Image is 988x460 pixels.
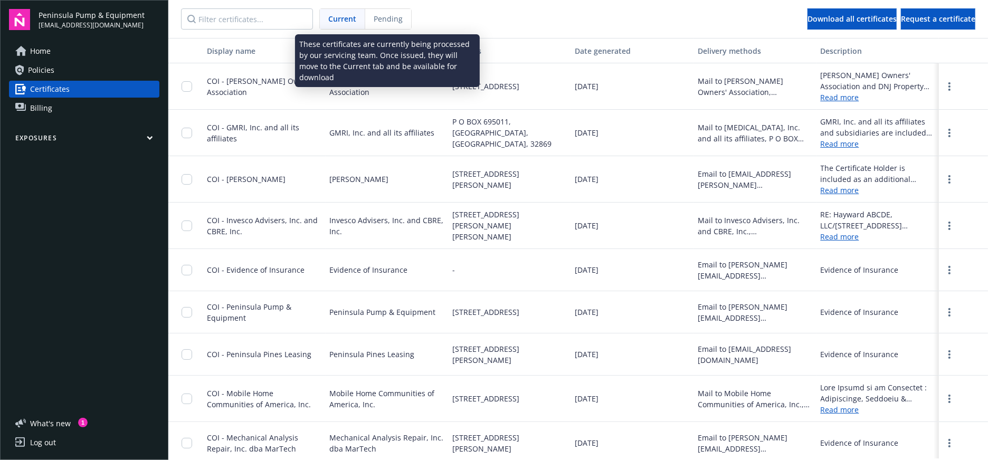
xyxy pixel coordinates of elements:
input: Toggle Row Selected [182,349,192,360]
span: Billing [30,100,52,117]
span: COI - Peninsula Pump & Equipment [207,302,291,323]
button: Date generated [571,38,694,63]
span: Policies [28,62,54,79]
a: more [943,219,956,232]
button: Address [448,38,571,63]
span: What ' s new [30,418,71,429]
input: Filter certificates... [181,8,313,30]
a: Home [9,43,159,60]
span: Peninsula Pines Leasing [330,349,415,360]
div: Mail to [MEDICAL_DATA], Inc. and all its affiliates, P O BOX 695011, [GEOGRAPHIC_DATA], [GEOGRAPH... [698,122,812,144]
span: [DATE] [575,174,599,185]
a: more [943,348,956,361]
span: Peninsula Pump & Equipment [330,306,436,318]
a: Certificates [9,81,159,98]
input: Toggle Row Selected [182,81,192,92]
div: Date generated [575,45,690,56]
div: Mail to Mobile Home Communities of America, Inc., [STREET_ADDRESS] [698,388,812,410]
span: Current [328,13,356,24]
button: Delivery methods [693,38,816,63]
div: GMRI, Inc. and all its affiliates and subsidiaries are included as additional insured under Gener... [821,116,935,138]
span: [DATE] [575,437,599,448]
div: Evidence of Insurance [821,349,899,360]
a: Read more [821,92,935,103]
span: [DATE] [575,127,599,138]
a: more [943,80,956,93]
a: more [943,437,956,449]
span: COI - Mobile Home Communities of America, Inc. [207,388,311,409]
input: Toggle Row Selected [182,307,192,318]
input: Toggle Row Selected [182,174,192,185]
span: [DATE] [575,220,599,231]
span: COI - Peninsula Pines Leasing [207,349,311,359]
span: [STREET_ADDRESS][PERSON_NAME] [452,432,567,454]
span: [STREET_ADDRESS][PERSON_NAME] [452,343,567,366]
div: Email to [EMAIL_ADDRESS][DOMAIN_NAME] [698,343,812,366]
input: Toggle Row Selected [182,394,192,404]
span: [EMAIL_ADDRESS][DOMAIN_NAME] [39,21,145,30]
a: more [943,127,956,139]
input: Toggle Row Selected [182,128,192,138]
button: Exposures [9,133,159,147]
span: Pending [374,13,403,24]
span: Peninsula Pump & Equipment [39,9,145,21]
span: [STREET_ADDRESS][PERSON_NAME][PERSON_NAME] [452,209,567,242]
span: [DATE] [575,306,599,318]
span: COI - GMRI, Inc. and all its affiliates [207,122,299,143]
div: Email to [EMAIL_ADDRESS][PERSON_NAME][DOMAIN_NAME] [698,168,812,190]
span: [DATE] [575,393,599,404]
span: COI - Evidence of Insurance [207,265,305,275]
button: Download all certificates [807,8,897,30]
a: Read more [821,404,935,415]
span: [PERSON_NAME] [330,174,389,185]
span: Mechanical Analysis Repair, Inc. dba MarTech [330,432,444,454]
div: RE: Hayward ABCDE, LLC/[STREET_ADDRESS][PERSON_NAME]. Hayward FGHK Industrial, LLC/[STREET_ADDRES... [821,209,935,231]
a: Billing [9,100,159,117]
a: more [943,392,956,405]
span: Certificates [30,81,70,98]
div: The Certificate Holder is included as an additional insured as required by a written contract wit... [821,162,935,185]
span: P O BOX 695011, [GEOGRAPHIC_DATA], [GEOGRAPHIC_DATA], 32869 [452,116,567,149]
span: Pending [365,9,411,29]
span: COI - Invesco Advisers, Inc. and CBRE, Inc. [207,215,318,236]
a: Read more [821,231,935,242]
span: Evidence of Insurance [330,264,408,275]
div: Log out [30,434,56,451]
input: Toggle Row Selected [182,221,192,231]
div: Email to [PERSON_NAME][EMAIL_ADDRESS][DOMAIN_NAME] [698,432,812,454]
div: Email to [PERSON_NAME][EMAIL_ADDRESS][DOMAIN_NAME] [698,301,812,323]
div: Email to [PERSON_NAME][EMAIL_ADDRESS][DOMAIN_NAME] [698,259,812,281]
span: [DATE] [575,81,599,92]
input: Toggle Row Selected [182,265,192,275]
button: Request a certificate [901,8,975,30]
a: more [943,306,956,319]
a: Read more [821,185,935,196]
span: COI - [PERSON_NAME] [207,174,286,184]
span: [STREET_ADDRESS] [452,393,519,404]
div: [PERSON_NAME] Owners' Association and DNJ Property Management Services LLC, dba Common Interest M... [821,70,935,92]
a: Policies [9,62,159,79]
a: Read more [821,138,935,149]
button: Peninsula Pump & Equipment[EMAIL_ADDRESS][DOMAIN_NAME] [39,9,159,30]
span: COI - [PERSON_NAME] Owners' Association [207,76,317,97]
button: Description [816,38,939,63]
img: navigator-logo.svg [9,9,30,30]
div: Lore Ipsumd si am Consectet : Adipiscinge, Seddoeiu & Tempo, IN UT Labor Etdol Magnaa enim Admini... [821,382,935,404]
div: Mail to [PERSON_NAME] Owners' Association, [STREET_ADDRESS] [698,75,812,98]
div: Evidence of Insurance [821,306,899,318]
span: COI - Mechanical Analysis Repair, Inc. dba MarTech [207,433,298,454]
div: Display name [207,45,321,56]
span: [STREET_ADDRESS] [452,81,519,92]
span: Invesco Advisers, Inc. and CBRE, Inc. [330,215,444,237]
button: Display name [203,38,326,63]
span: GMRI, Inc. and all its affiliates [330,127,435,138]
div: Description [821,45,935,56]
span: Home [30,43,51,60]
span: [DATE] [575,264,599,275]
span: [DATE] [575,349,599,360]
div: Delivery methods [698,45,812,56]
span: Mobile Home Communities of America, Inc. [330,388,444,410]
div: Address [452,45,567,56]
a: more [943,173,956,186]
div: Mail to Invesco Advisers, Inc. and CBRE, Inc., [STREET_ADDRESS] [698,215,812,237]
